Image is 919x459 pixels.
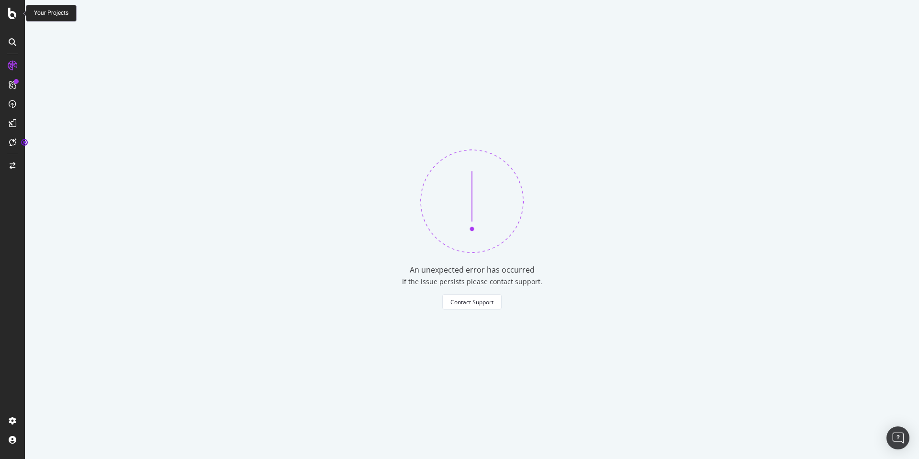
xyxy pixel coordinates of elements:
div: An unexpected error has occurred [410,264,535,275]
div: If the issue persists please contact support. [402,277,542,287]
img: 370bne1z.png [420,149,524,253]
div: Your Projects [34,9,68,17]
div: Contact Support [450,298,493,306]
button: Contact Support [442,294,502,310]
div: Open Intercom Messenger [886,426,909,449]
div: Tooltip anchor [20,138,29,147]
